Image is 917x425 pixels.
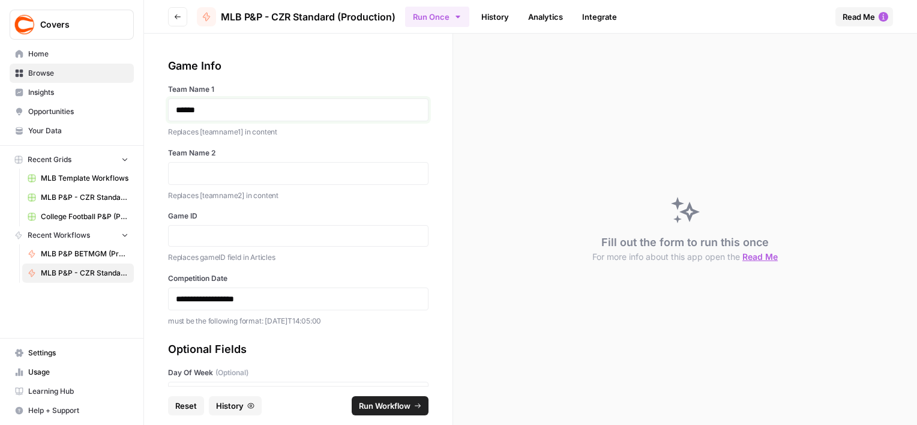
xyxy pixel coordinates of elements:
span: College Football P&P (Production) Grid [41,211,128,222]
a: Browse [10,64,134,83]
a: MLB P&P - CZR Standard (Production) [22,264,134,283]
a: College Football P&P (Production) Grid [22,207,134,226]
label: Team Name 1 [168,84,428,95]
p: Replaces [teamname2] in content [168,190,428,202]
span: Opportunities [28,106,128,117]
span: MLB P&P BETMGM (Production) [41,249,128,259]
span: Learning Hub [28,386,128,397]
a: MLB P&P - CZR Standard (Production) Grid [22,188,134,207]
span: Your Data [28,125,128,136]
a: MLB Template Workflows [22,169,134,188]
span: Settings [28,348,128,358]
span: Insights [28,87,128,98]
span: Run Workflow [359,400,410,412]
p: must be the following format: [DATE]T14:05:00 [168,315,428,327]
label: Competition Date [168,273,428,284]
div: Game Info [168,58,428,74]
img: Covers Logo [14,14,35,35]
span: (Optional) [215,367,248,378]
button: Read Me [835,7,893,26]
button: Run Once [405,7,469,27]
span: MLB P&P - CZR Standard (Production) [221,10,395,24]
p: Replaces [teamname1] in content [168,126,428,138]
a: MLB P&P - CZR Standard (Production) [197,7,395,26]
span: MLB Template Workflows [41,173,128,184]
a: Integrate [575,7,624,26]
span: MLB P&P - CZR Standard (Production) Grid [41,192,128,203]
button: History [209,396,262,415]
button: Recent Workflows [10,226,134,244]
button: Recent Grids [10,151,134,169]
a: Analytics [521,7,570,26]
span: Read Me [742,252,778,262]
button: Run Workflow [352,396,428,415]
span: Reset [175,400,197,412]
span: Recent Grids [28,154,71,165]
label: Game ID [168,211,428,222]
button: For more info about this app open the Read Me [592,251,778,263]
button: Help + Support [10,401,134,420]
a: Learning Hub [10,382,134,401]
a: Usage [10,363,134,382]
span: Covers [40,19,113,31]
label: Team Name 2 [168,148,428,158]
a: History [474,7,516,26]
a: MLB P&P BETMGM (Production) [22,244,134,264]
span: Browse [28,68,128,79]
a: Insights [10,83,134,102]
a: Home [10,44,134,64]
div: Optional Fields [168,341,428,358]
span: Recent Workflows [28,230,90,241]
span: Usage [28,367,128,378]
a: Settings [10,343,134,363]
button: Reset [168,396,204,415]
span: MLB P&P - CZR Standard (Production) [41,268,128,279]
span: Help + Support [28,405,128,416]
span: Read Me [843,11,875,23]
span: Home [28,49,128,59]
label: Day Of Week [168,367,428,378]
a: Your Data [10,121,134,140]
a: Opportunities [10,102,134,121]
div: Fill out the form to run this once [592,234,778,263]
button: Workspace: Covers [10,10,134,40]
span: History [216,400,244,412]
p: Replaces gameID field in Articles [168,252,428,264]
